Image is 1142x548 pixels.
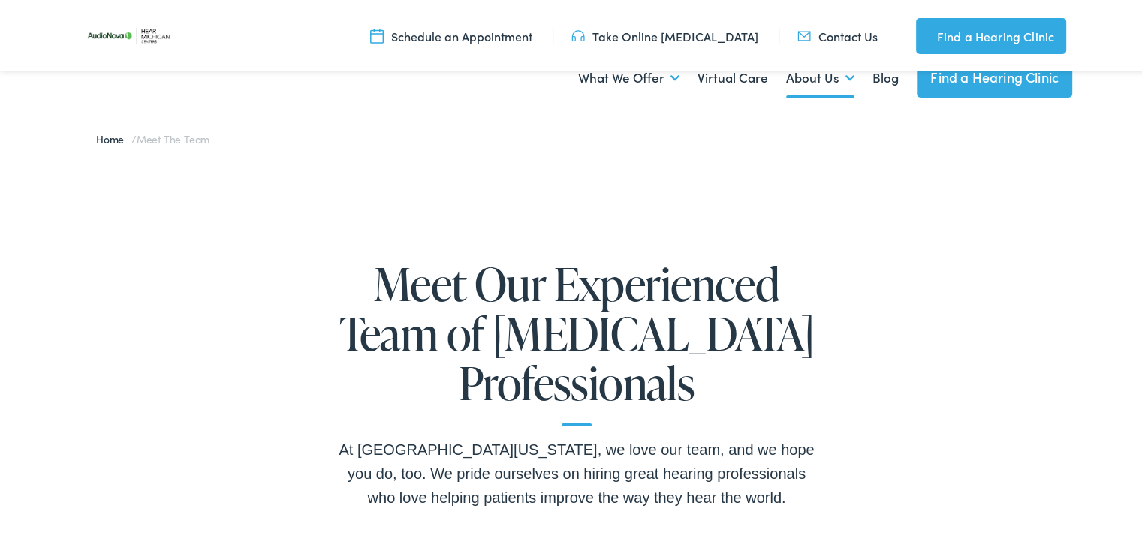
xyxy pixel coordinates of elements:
[872,47,899,103] a: Blog
[917,54,1072,95] a: Find a Hearing Clinic
[96,128,209,143] span: /
[336,256,817,423] h1: Meet Our Experienced Team of [MEDICAL_DATA] Professionals
[370,25,384,41] img: utility icon
[786,47,854,103] a: About Us
[571,25,758,41] a: Take Online [MEDICAL_DATA]
[370,25,532,41] a: Schedule an Appointment
[336,435,817,507] div: At [GEOGRAPHIC_DATA][US_STATE], we love our team, and we hope you do, too. We pride ourselves on ...
[797,25,811,41] img: utility icon
[916,24,930,42] img: utility icon
[571,25,585,41] img: utility icon
[137,128,209,143] span: Meet the Team
[578,47,679,103] a: What We Offer
[96,128,131,143] a: Home
[916,15,1066,51] a: Find a Hearing Clinic
[698,47,768,103] a: Virtual Care
[797,25,878,41] a: Contact Us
